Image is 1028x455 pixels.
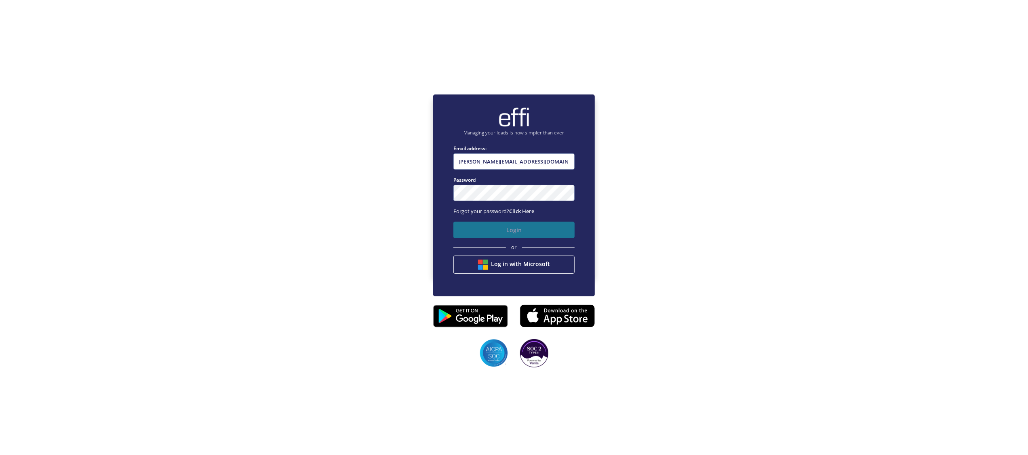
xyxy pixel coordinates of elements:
img: SOC2 badges [520,339,548,367]
label: Email address: [453,145,575,152]
img: brand-logo.ec75409.png [498,107,530,127]
img: SOC2 badges [480,339,508,367]
input: Enter email [453,153,575,170]
img: playstore.0fabf2e.png [433,300,508,333]
button: Login [453,222,575,238]
span: or [512,243,517,252]
label: Password [453,176,575,184]
p: Managing your leads is now simpler than ever [453,129,575,136]
a: Click Here [509,208,534,215]
img: btn google [478,260,488,270]
button: Log in with Microsoft [453,256,575,274]
span: Forgot your password? [453,208,534,215]
img: appstore.8725fd3.png [520,302,595,329]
